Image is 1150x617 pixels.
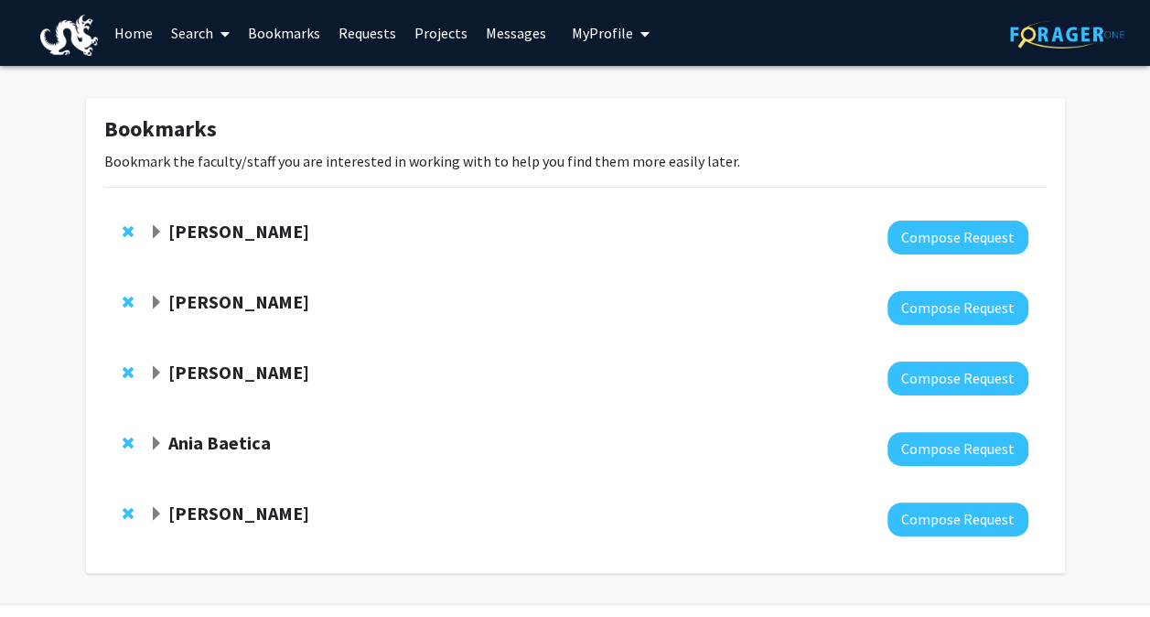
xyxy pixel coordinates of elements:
button: Compose Request to Ramesh Raghupathi [887,221,1028,254]
button: Compose Request to Ania Baetica [887,432,1028,466]
button: Compose Request to Paulina Sockolow [887,362,1028,395]
button: Compose Request to Jenna Hope [887,291,1028,325]
strong: Ania Baetica [168,431,271,454]
strong: [PERSON_NAME] [168,361,309,384]
span: Expand Jenna Hope Bookmark [149,296,164,310]
strong: [PERSON_NAME] [168,502,309,525]
span: Remove Ania Baetica from bookmarks [123,436,134,450]
span: Expand Paulina Sockolow Bookmark [149,366,164,381]
a: Messages [477,1,555,65]
span: Remove Ben Binder-Markey from bookmarks [123,506,134,521]
span: Expand Ben Binder-Markey Bookmark [149,507,164,522]
img: ForagerOne Logo [1010,20,1124,49]
a: Bookmarks [239,1,329,65]
strong: [PERSON_NAME] [168,220,309,243]
span: Remove Ramesh Raghupathi from bookmarks [123,224,134,239]
button: Compose Request to Ben Binder-Markey [887,503,1028,536]
h1: Bookmarks [104,116,1047,143]
span: Expand Ramesh Raghupathi Bookmark [149,225,164,240]
a: Requests [329,1,405,65]
p: Bookmark the faculty/staff you are interested in working with to help you find them more easily l... [104,150,1047,172]
iframe: Chat [14,535,78,603]
a: Home [105,1,162,65]
span: Remove Paulina Sockolow from bookmarks [123,365,134,380]
span: My Profile [572,24,633,42]
span: Expand Ania Baetica Bookmark [149,437,164,451]
strong: [PERSON_NAME] [168,290,309,313]
a: Search [162,1,239,65]
img: Drexel University Logo [40,15,99,56]
a: Projects [405,1,477,65]
span: Remove Jenna Hope from bookmarks [123,295,134,309]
